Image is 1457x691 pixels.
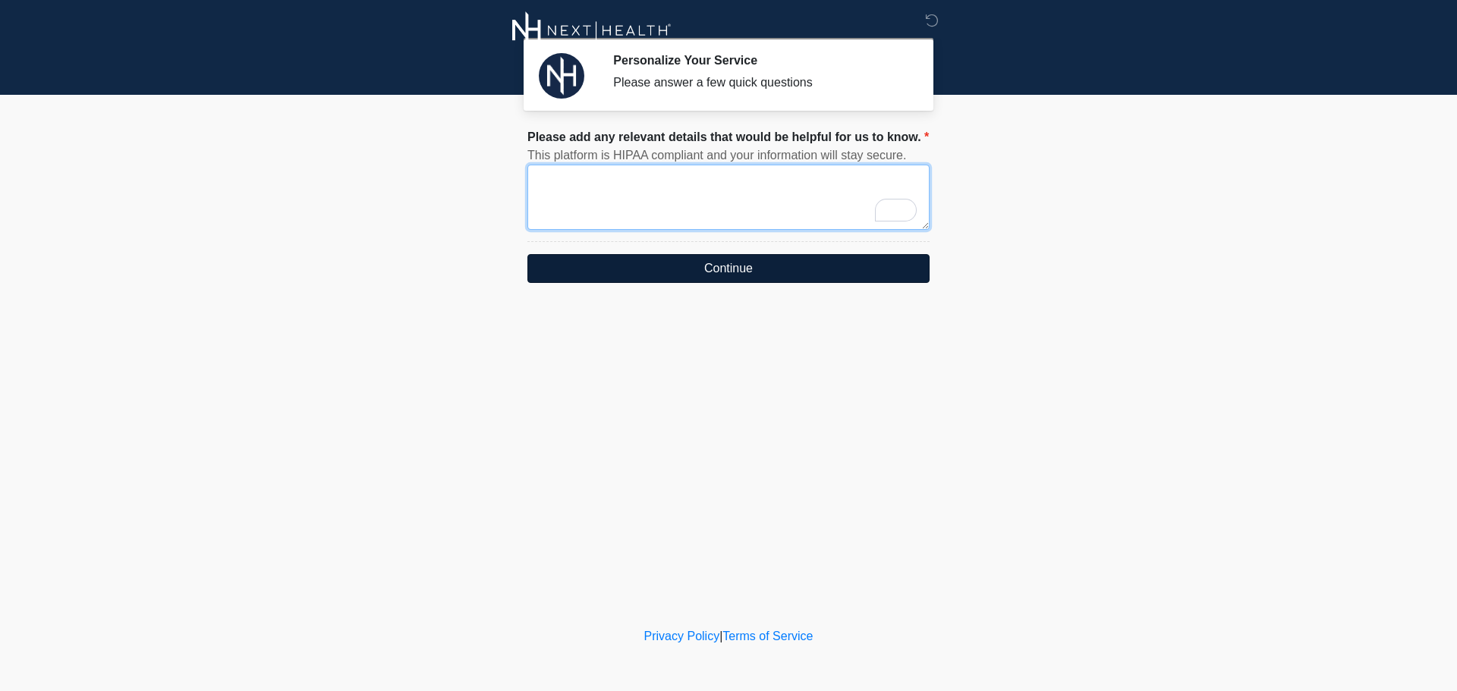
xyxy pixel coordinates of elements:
[527,146,930,165] div: This platform is HIPAA compliant and your information will stay secure.
[722,630,813,642] a: Terms of Service
[719,630,722,642] a: |
[527,165,930,230] textarea: To enrich screen reader interactions, please activate Accessibility in Grammarly extension settings
[527,254,930,283] button: Continue
[613,74,907,92] div: Please answer a few quick questions
[644,630,720,642] a: Privacy Policy
[539,53,584,99] img: Agent Avatar
[527,128,929,146] label: Please add any relevant details that would be helpful for us to know.
[512,11,672,49] img: Next Beauty Logo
